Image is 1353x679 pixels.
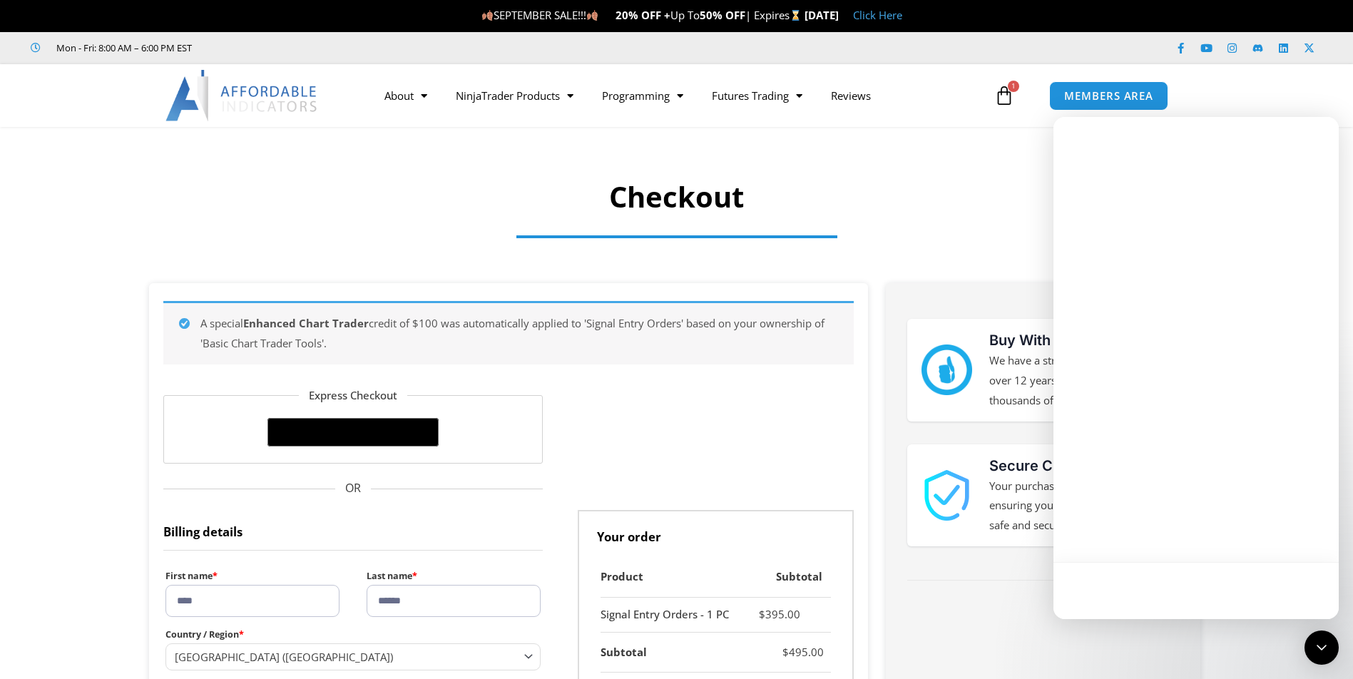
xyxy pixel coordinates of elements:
[175,650,519,664] span: United States (US)
[853,8,902,22] a: Click Here
[1008,81,1019,92] span: 1
[587,10,598,21] img: 🍂
[163,510,543,551] h3: Billing details
[759,607,765,621] span: $
[588,79,698,112] a: Programming
[989,476,1165,536] p: Your purchase is fully protected, ensuring your payment details stay safe and secure.
[698,79,817,112] a: Futures Trading
[1049,81,1168,111] a: MEMBERS AREA
[601,645,647,659] strong: Subtotal
[805,8,839,22] strong: [DATE]
[989,351,1165,411] p: We have a strong foundation with over 12 years of experience serving thousands of NinjaTrader users.
[973,75,1036,116] a: 1
[782,645,824,659] bdi: 495.00
[267,418,439,446] button: Buy with GPay
[616,8,670,22] strong: 20% OFF +
[700,8,745,22] strong: 50% OFF
[367,567,541,585] label: Last name
[370,79,441,112] a: About
[482,10,493,21] img: 🍂
[165,70,319,121] img: LogoAI | Affordable Indicators – NinjaTrader
[921,470,972,521] img: 1000913 | Affordable Indicators – NinjaTrader
[921,344,972,395] img: mark thumbs good 43913 | Affordable Indicators – NinjaTrader
[165,643,541,670] span: Country / Region
[299,386,407,406] legend: Express Checkout
[601,557,751,598] th: Product
[751,557,831,598] th: Subtotal
[441,79,588,112] a: NinjaTrader Products
[989,330,1165,351] h3: Buy With Confidence
[53,39,192,56] span: Mon - Fri: 8:00 AM – 6:00 PM EST
[370,79,991,112] nav: Menu
[790,10,801,21] img: ⌛
[817,79,885,112] a: Reviews
[165,567,339,585] label: First name
[243,316,369,330] strong: Enhanced Chart Trader
[481,8,805,22] span: SEPTEMBER SALE!!! Up To | Expires
[601,598,751,633] td: Signal Entry Orders - 1 PC
[163,478,543,499] span: OR
[1064,91,1153,101] span: MEMBERS AREA
[1305,630,1339,665] div: Open Intercom Messenger
[759,607,800,621] bdi: 395.00
[165,626,541,643] label: Country / Region
[989,455,1165,476] h3: Secure Checkout
[782,645,789,659] span: $
[212,41,426,55] iframe: Customer reviews powered by Trustpilot
[163,301,854,364] div: A special credit of $100 was automatically applied to 'Signal Entry Orders' based on your ownersh...
[204,177,1149,217] h1: Checkout
[578,510,854,557] h3: Your order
